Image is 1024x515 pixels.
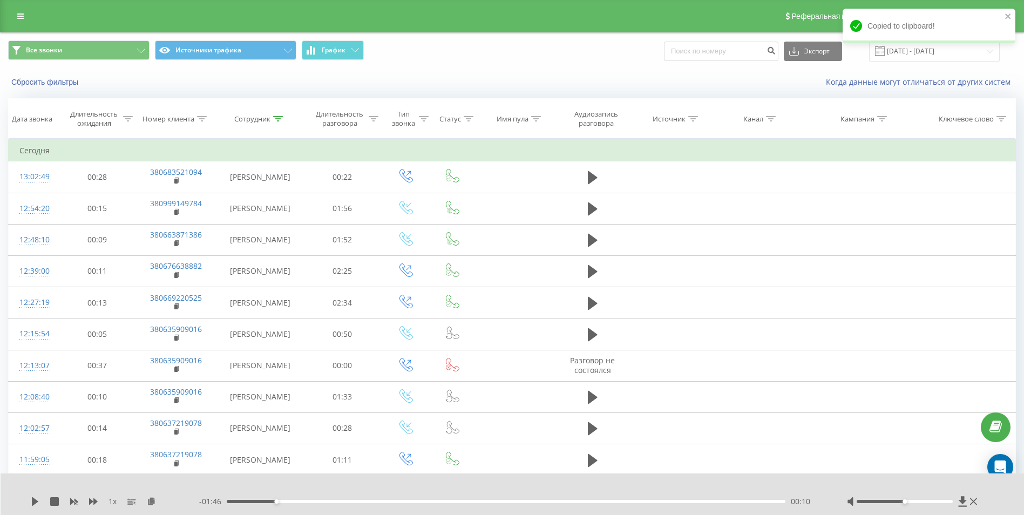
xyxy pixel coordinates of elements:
[108,496,117,507] span: 1 x
[26,46,62,55] span: Все звонки
[303,350,381,381] td: 00:00
[216,255,303,287] td: [PERSON_NAME]
[840,114,874,124] div: Кампания
[9,140,1016,161] td: Сегодня
[150,355,202,365] a: 380635909016
[303,412,381,444] td: 00:28
[843,9,1015,43] div: Copied to clipboard!
[743,114,763,124] div: Канал
[216,193,303,224] td: [PERSON_NAME]
[143,114,194,124] div: Номер клиента
[565,110,627,128] div: Аудиозапись разговора
[58,444,136,476] td: 00:18
[19,355,48,376] div: 12:13:07
[19,449,48,470] div: 11:59:05
[216,381,303,412] td: [PERSON_NAME]
[12,114,52,124] div: Дата звонка
[19,198,48,219] div: 12:54:20
[58,350,136,381] td: 00:37
[216,287,303,319] td: [PERSON_NAME]
[303,255,381,287] td: 02:25
[791,496,810,507] span: 00:10
[150,418,202,428] a: 380637219078
[1005,12,1012,22] button: close
[664,42,778,61] input: Поиск по номеру
[67,110,120,128] div: Длительность ожидания
[216,350,303,381] td: [PERSON_NAME]
[939,114,994,124] div: Ключевое слово
[391,110,416,128] div: Тип звонка
[439,114,461,124] div: Статус
[58,412,136,444] td: 00:14
[150,229,202,240] a: 380663871386
[234,114,270,124] div: Сотрудник
[274,499,279,504] div: Accessibility label
[216,319,303,350] td: [PERSON_NAME]
[8,40,150,60] button: Все звонки
[303,319,381,350] td: 00:50
[150,324,202,334] a: 380635909016
[199,496,227,507] span: - 01:46
[826,77,1016,87] a: Когда данные могут отличаться от других систем
[653,114,686,124] div: Источник
[216,444,303,476] td: [PERSON_NAME]
[150,198,202,208] a: 380999149784
[302,40,364,60] button: График
[903,499,907,504] div: Accessibility label
[322,46,345,54] span: График
[58,224,136,255] td: 00:09
[303,193,381,224] td: 01:56
[791,12,880,21] span: Реферальная программа
[19,261,48,282] div: 12:39:00
[58,161,136,193] td: 00:28
[497,114,528,124] div: Имя пула
[303,161,381,193] td: 00:22
[570,355,615,375] span: Разговор не состоялся
[19,387,48,408] div: 12:08:40
[19,292,48,313] div: 12:27:19
[155,40,296,60] button: Источники трафика
[8,77,84,87] button: Сбросить фильтры
[150,449,202,459] a: 380637219078
[19,166,48,187] div: 13:02:49
[58,381,136,412] td: 00:10
[784,42,842,61] button: Экспорт
[303,381,381,412] td: 01:33
[150,261,202,271] a: 380676638882
[303,287,381,319] td: 02:34
[987,454,1013,480] div: Open Intercom Messenger
[216,161,303,193] td: [PERSON_NAME]
[19,418,48,439] div: 12:02:57
[150,167,202,177] a: 380683521094
[58,319,136,350] td: 00:05
[303,224,381,255] td: 01:52
[216,224,303,255] td: [PERSON_NAME]
[150,387,202,397] a: 380635909016
[313,110,366,128] div: Длительность разговора
[19,229,48,250] div: 12:48:10
[58,255,136,287] td: 00:11
[58,193,136,224] td: 00:15
[58,287,136,319] td: 00:13
[216,412,303,444] td: [PERSON_NAME]
[19,323,48,344] div: 12:15:54
[303,444,381,476] td: 01:11
[150,293,202,303] a: 380669220525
